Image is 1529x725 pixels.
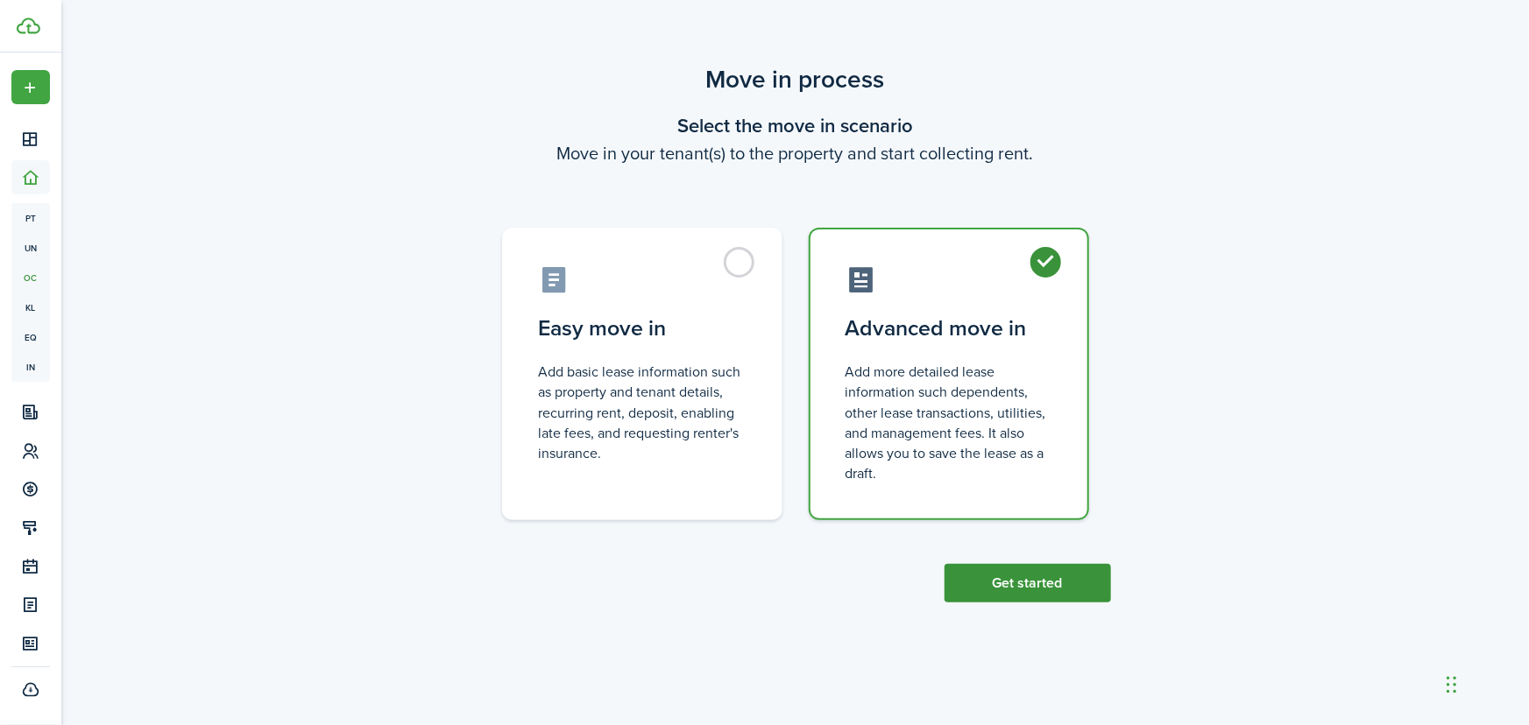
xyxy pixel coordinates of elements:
[539,362,746,463] control-radio-card-description: Add basic lease information such as property and tenant details, recurring rent, deposit, enablin...
[11,292,50,322] a: kl
[480,140,1111,166] wizard-step-header-description: Move in your tenant(s) to the property and start collecting rent.
[1237,536,1529,725] iframe: Chat Widget
[11,263,50,292] a: oc
[480,111,1111,140] wizard-step-header-title: Select the move in scenario
[846,313,1052,344] control-radio-card-title: Advanced move in
[945,564,1111,602] button: Get started
[17,18,40,34] img: TenantCloud
[11,203,50,233] a: pt
[846,362,1052,483] control-radio-card-description: Add more detailed lease information such dependents, other lease transactions, utilities, and man...
[11,70,50,104] button: Open menu
[539,313,746,344] control-radio-card-title: Easy move in
[11,352,50,382] a: in
[480,61,1111,98] scenario-title: Move in process
[11,233,50,263] a: un
[1447,658,1457,711] div: Drag
[11,322,50,352] a: eq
